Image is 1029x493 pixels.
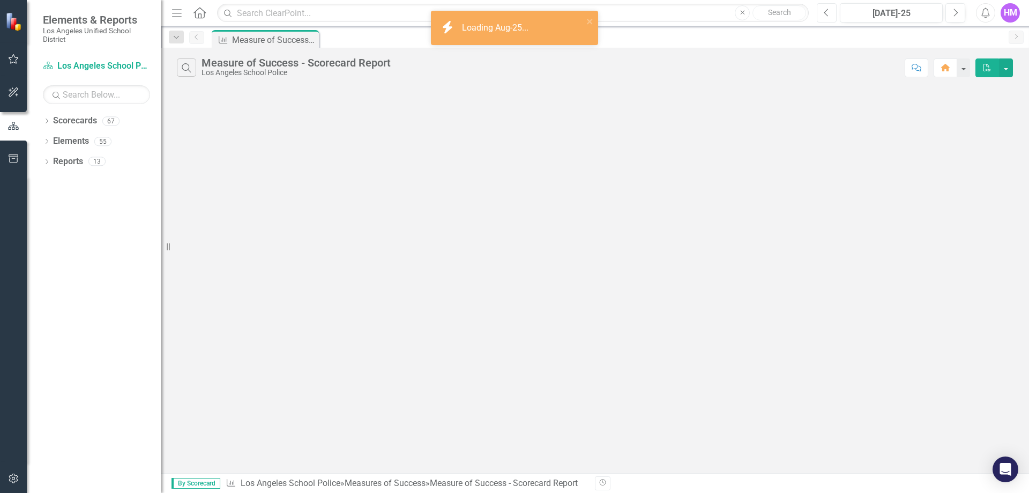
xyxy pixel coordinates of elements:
input: Search ClearPoint... [217,4,809,23]
small: Los Angeles Unified School District [43,26,150,44]
span: Elements & Reports [43,13,150,26]
button: Search [752,5,806,20]
div: 67 [102,116,120,126]
button: close [586,15,594,27]
a: Los Angeles School Police [43,60,150,72]
a: Measures of Success [345,478,426,488]
div: » » [226,477,587,490]
img: ClearPoint Strategy [5,12,24,31]
input: Search Below... [43,85,150,104]
div: Los Angeles School Police [202,69,391,77]
div: [DATE]-25 [844,7,939,20]
a: Elements [53,135,89,148]
div: 13 [88,157,106,166]
a: Los Angeles School Police [241,478,340,488]
button: HM [1001,3,1020,23]
div: Measure of Success - Scorecard Report [232,33,316,47]
span: Search [768,8,791,17]
button: [DATE]-25 [840,3,943,23]
a: Scorecards [53,115,97,127]
span: By Scorecard [171,478,220,489]
div: Open Intercom Messenger [993,457,1018,482]
div: Loading Aug-25... [462,22,531,34]
a: Reports [53,156,83,168]
div: 55 [94,137,111,146]
div: Measure of Success - Scorecard Report [430,478,578,488]
div: Measure of Success - Scorecard Report [202,57,391,69]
